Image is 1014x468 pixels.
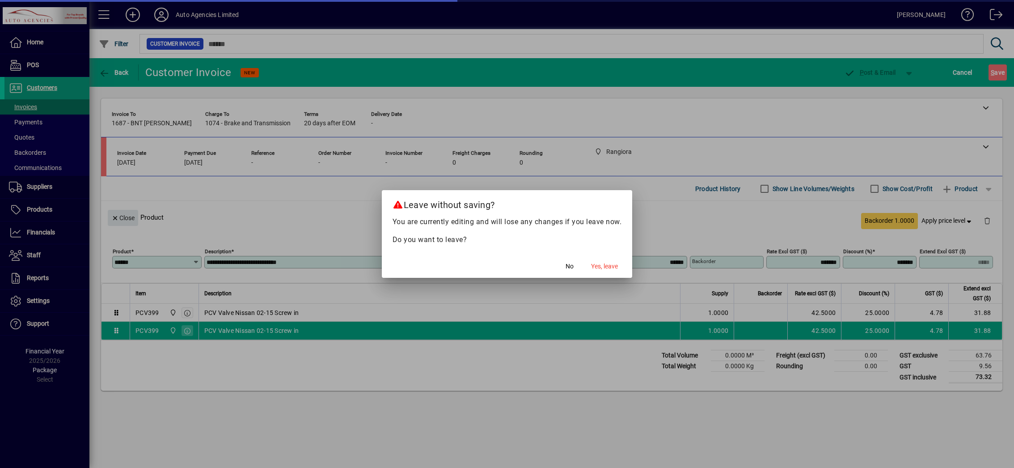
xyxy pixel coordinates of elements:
[393,217,622,227] p: You are currently editing and will lose any changes if you leave now.
[587,258,621,274] button: Yes, leave
[382,190,633,216] h2: Leave without saving?
[566,262,574,271] span: No
[591,262,618,271] span: Yes, leave
[393,234,622,245] p: Do you want to leave?
[555,258,584,274] button: No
